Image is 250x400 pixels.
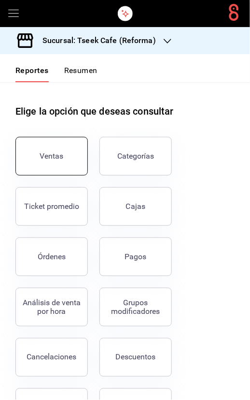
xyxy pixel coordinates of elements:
[24,202,79,211] div: Ticket promedio
[99,137,172,176] button: Categorías
[15,137,88,176] button: Ventas
[106,298,166,316] div: Grupos modificadores
[15,288,88,326] button: Análisis de venta por hora
[15,338,88,377] button: Cancelaciones
[117,151,154,161] div: Categorías
[27,353,77,362] div: Cancelaciones
[38,252,66,261] div: Órdenes
[8,8,19,19] button: open drawer
[15,66,97,82] div: navigation tabs
[15,104,174,119] h1: Elige la opción que deseas consultar
[126,201,146,212] div: Cajas
[15,237,88,276] button: Órdenes
[99,288,172,326] button: Grupos modificadores
[64,66,97,82] button: Resumen
[99,237,172,276] button: Pagos
[99,187,172,226] a: Cajas
[40,151,64,161] div: Ventas
[99,338,172,377] button: Descuentos
[35,35,156,46] h3: Sucursal: Tseek Cafe (Reforma)
[22,298,82,316] div: Análisis de venta por hora
[15,66,49,82] button: Reportes
[116,353,156,362] div: Descuentos
[15,187,88,226] button: Ticket promedio
[125,252,147,261] div: Pagos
